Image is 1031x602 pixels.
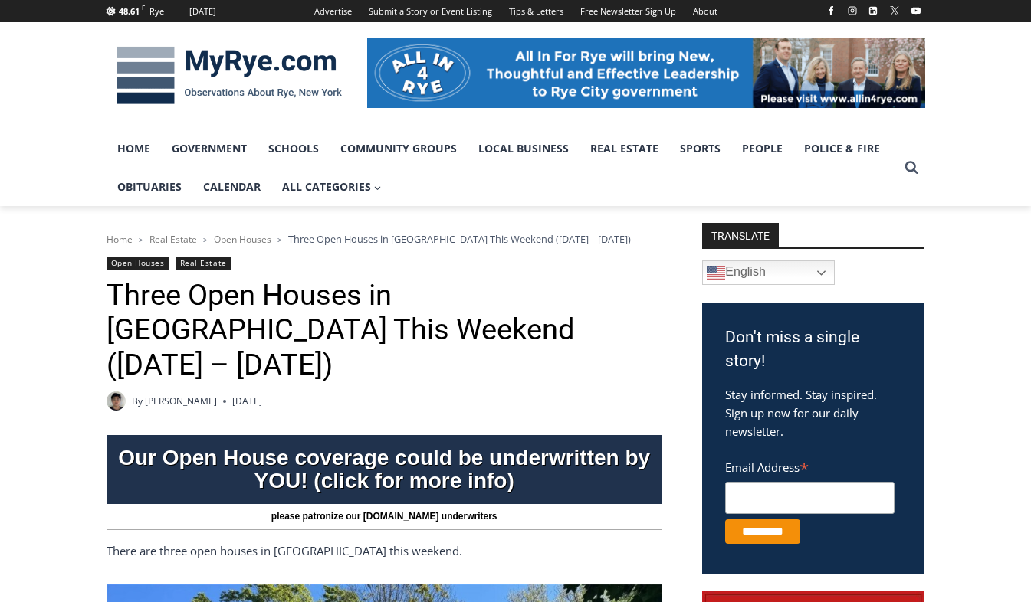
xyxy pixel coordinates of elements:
[107,278,662,383] h1: Three Open Houses in [GEOGRAPHIC_DATA] This Weekend ([DATE] – [DATE])
[725,452,895,479] label: Email Address
[107,504,662,530] div: please patronize our [DOMAIN_NAME] underwriters
[725,385,901,440] p: Stay informed. Stay inspired. Sign up now for our daily newsletter.
[843,2,862,20] a: Instagram
[330,129,468,168] a: Community Groups
[119,5,140,17] span: 48.61
[367,38,925,107] img: All in for Rye
[107,129,161,168] a: Home
[468,129,580,168] a: Local Business
[214,233,271,246] a: Open Houses
[580,129,669,168] a: Real Estate
[107,541,662,560] p: There are three open houses in [GEOGRAPHIC_DATA] this weekend.
[145,394,217,407] a: [PERSON_NAME]
[731,129,793,168] a: People
[907,2,925,20] a: YouTube
[189,5,216,18] div: [DATE]
[258,129,330,168] a: Schools
[107,168,192,206] a: Obituaries
[669,129,731,168] a: Sports
[288,232,631,246] span: Three Open Houses in [GEOGRAPHIC_DATA] This Weekend ([DATE] – [DATE])
[702,260,835,285] a: English
[107,435,662,530] a: Our Open House coverage could be underwritten by YOU! (click for more info) please patronize our ...
[107,36,352,116] img: MyRye.com
[107,231,662,247] nav: Breadcrumbs
[176,257,231,270] a: Real Estate
[161,129,258,168] a: Government
[107,129,898,207] nav: Primary Navigation
[142,3,145,11] span: F
[139,234,143,245] span: >
[107,233,133,246] a: Home
[232,394,262,408] time: [DATE]
[203,234,208,245] span: >
[107,257,169,270] a: Open Houses
[149,5,164,18] div: Rye
[864,2,882,20] a: Linkedin
[898,154,925,182] button: View Search Form
[822,2,840,20] a: Facebook
[702,223,779,247] strong: TRANSLATE
[885,2,904,20] a: X
[149,233,197,246] a: Real Estate
[282,178,382,195] span: All Categories
[132,394,143,408] span: By
[725,326,901,374] h3: Don't miss a single story!
[192,168,271,206] a: Calendar
[107,391,126,411] a: Author image
[271,168,392,206] a: All Categories
[793,129,891,168] a: Police & Fire
[707,263,725,282] img: en
[107,391,126,411] img: Patel, Devan - bio cropped 200x200
[107,439,662,500] div: Our Open House coverage could be underwritten by YOU! (click for more info)
[277,234,282,245] span: >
